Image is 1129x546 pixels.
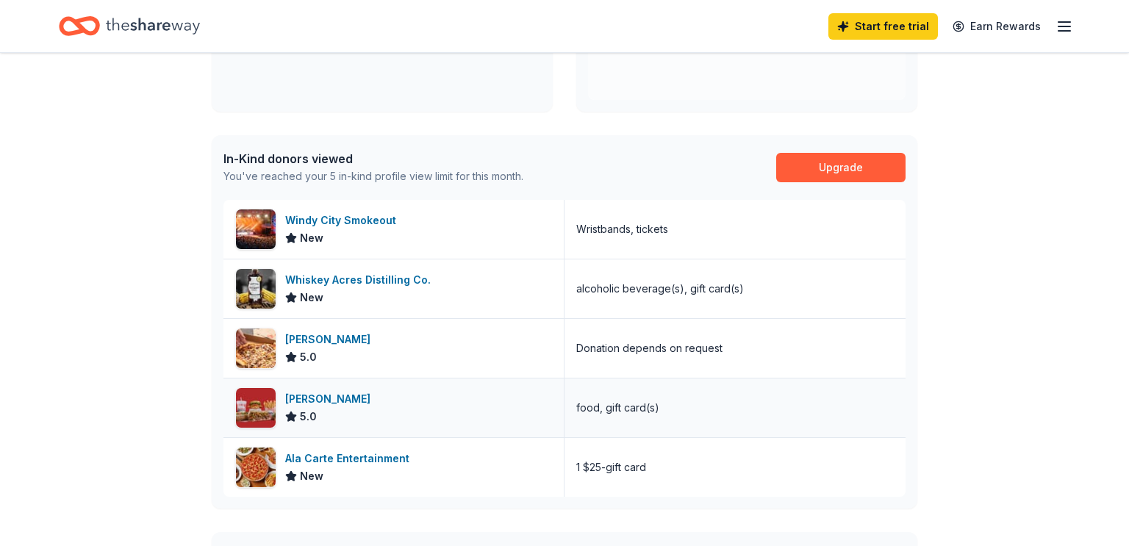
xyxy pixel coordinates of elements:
div: [PERSON_NAME] [285,331,376,348]
a: Earn Rewards [944,13,1050,40]
div: Donation depends on request [576,340,723,357]
a: Upgrade [776,153,906,182]
div: Windy City Smokeout [285,212,402,229]
div: [PERSON_NAME] [285,390,376,408]
div: alcoholic beverage(s), gift card(s) [576,280,744,298]
img: Image for Portillo's [236,388,276,428]
div: 1 $25-gift card [576,459,646,476]
div: Wristbands, tickets [576,220,668,238]
div: food, gift card(s) [576,399,659,417]
span: New [300,229,323,247]
div: In-Kind donors viewed [223,150,523,168]
a: Home [59,9,200,43]
div: Ala Carte Entertainment [285,450,415,467]
img: Image for Casey's [236,328,276,368]
span: 5.0 [300,348,317,366]
img: Image for Windy City Smokeout [236,209,276,249]
img: Image for Whiskey Acres Distilling Co. [236,269,276,309]
a: Start free trial [828,13,938,40]
div: You've reached your 5 in-kind profile view limit for this month. [223,168,523,185]
span: 5.0 [300,408,317,425]
span: New [300,289,323,306]
span: New [300,467,323,485]
div: Whiskey Acres Distilling Co. [285,271,437,289]
img: Image for Ala Carte Entertainment [236,448,276,487]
